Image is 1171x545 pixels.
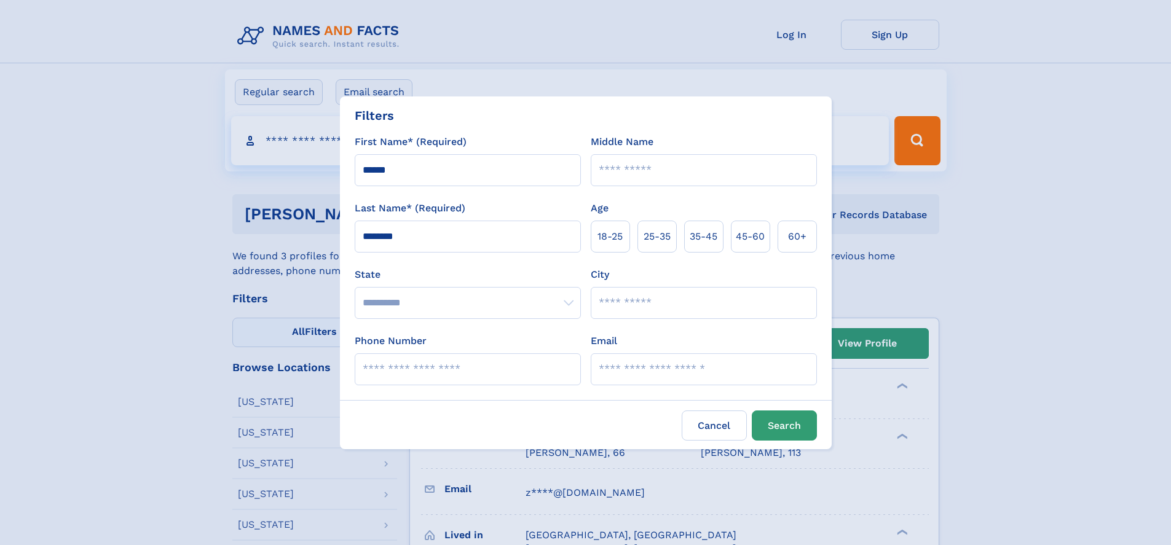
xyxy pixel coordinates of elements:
[597,229,623,244] span: 18‑25
[355,201,465,216] label: Last Name* (Required)
[682,410,747,441] label: Cancel
[355,334,427,348] label: Phone Number
[591,201,609,216] label: Age
[736,229,765,244] span: 45‑60
[355,267,581,282] label: State
[591,334,617,348] label: Email
[690,229,717,244] span: 35‑45
[752,410,817,441] button: Search
[644,229,671,244] span: 25‑35
[591,267,609,282] label: City
[355,135,467,149] label: First Name* (Required)
[355,106,394,125] div: Filters
[788,229,806,244] span: 60+
[591,135,653,149] label: Middle Name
